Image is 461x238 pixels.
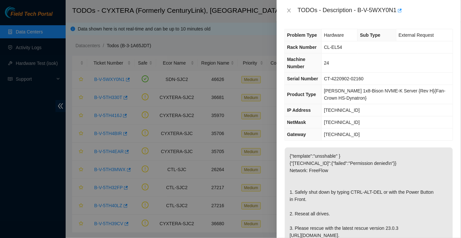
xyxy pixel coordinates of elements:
[287,120,306,125] span: NetMask
[324,60,329,66] span: 24
[287,92,316,97] span: Product Type
[324,120,360,125] span: [TECHNICAL_ID]
[287,32,317,38] span: Problem Type
[284,8,294,14] button: Close
[287,57,305,69] span: Machine Number
[324,132,360,137] span: [TECHNICAL_ID]
[287,132,306,137] span: Gateway
[324,76,364,81] span: CT-4220902-02160
[324,45,342,50] span: CL-EL54
[324,32,344,38] span: Hardware
[287,76,318,81] span: Serial Number
[287,45,317,50] span: Rack Number
[298,5,453,16] div: TODOs - Description - B-V-5WXY0N1
[286,8,292,13] span: close
[324,88,446,101] span: [PERSON_NAME] 1x8-Bison NVME-K Server {Rev H}{Fan-Crown HS-Dynatron}
[399,32,434,38] span: External Request
[360,32,380,38] span: Sub Type
[324,108,360,113] span: [TECHNICAL_ID]
[287,108,311,113] span: IP Address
